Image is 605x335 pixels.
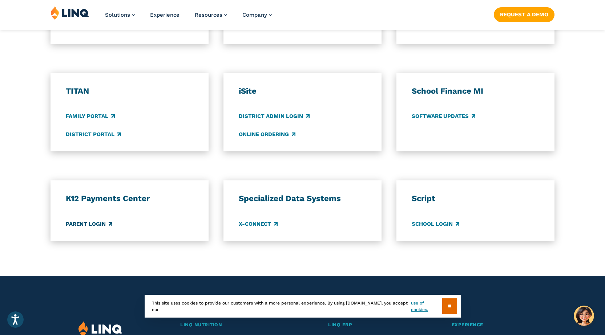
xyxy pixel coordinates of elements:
[239,113,310,120] a: District Admin Login
[239,86,366,96] h3: iSite
[494,7,554,22] a: Request a Demo
[51,6,89,20] img: LINQ | K‑12 Software
[239,130,295,138] a: Online Ordering
[195,12,227,18] a: Resources
[239,193,366,204] h3: Specialized Data Systems
[242,12,267,18] span: Company
[66,86,193,96] h3: TITAN
[145,295,461,318] div: This site uses cookies to provide our customers with a more personal experience. By using [DOMAIN...
[105,6,272,30] nav: Primary Navigation
[66,220,112,228] a: Parent Login
[494,6,554,22] nav: Button Navigation
[242,12,272,18] a: Company
[239,220,278,228] a: X-Connect
[411,300,442,313] a: use of cookies.
[412,86,539,96] h3: School Finance MI
[105,12,130,18] span: Solutions
[412,220,459,228] a: School Login
[574,306,594,326] button: Hello, have a question? Let’s chat.
[66,193,193,204] h3: K12 Payments Center
[66,113,115,120] a: Family Portal
[412,113,475,120] a: Software Updates
[105,12,135,18] a: Solutions
[412,193,539,204] h3: Script
[150,12,180,18] a: Experience
[195,12,222,18] span: Resources
[66,130,121,138] a: District Portal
